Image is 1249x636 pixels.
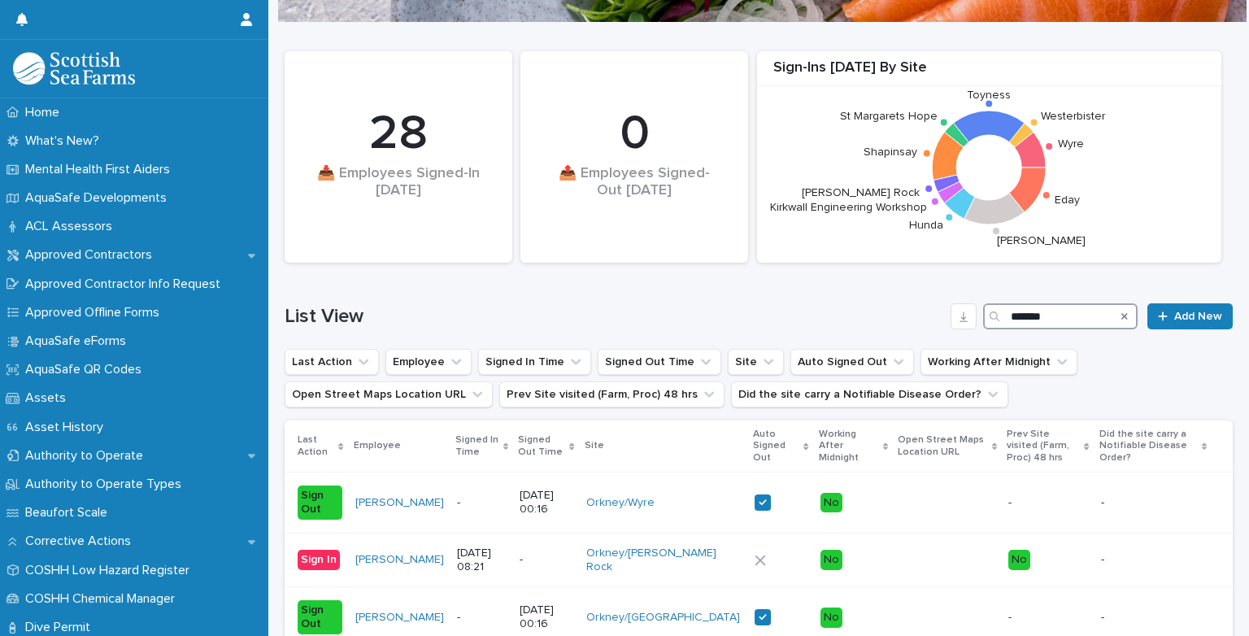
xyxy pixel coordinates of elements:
[19,277,233,292] p: Approved Contractor Info Request
[520,489,572,516] p: [DATE] 00:16
[1055,194,1081,206] text: Eday
[355,611,444,625] a: [PERSON_NAME]
[478,349,591,375] button: Signed In Time
[19,133,112,149] p: What's New?
[731,381,1008,407] button: Did the site carry a Notifiable Disease Order?
[585,437,604,455] p: Site
[598,349,721,375] button: Signed Out Time
[1147,303,1233,329] a: Add New
[285,305,944,329] h1: List View
[819,425,880,467] p: Working After Midnight
[790,349,914,375] button: Auto Signed Out
[312,105,485,163] div: 28
[864,146,918,158] text: Shapinsay
[1041,111,1106,122] text: Westerbister
[19,390,79,406] p: Assets
[586,547,742,574] a: Orkney/[PERSON_NAME] Rock
[586,611,740,625] a: Orkney/[GEOGRAPHIC_DATA]
[967,89,1011,101] text: Toyness
[19,534,144,549] p: Corrective Actions
[820,493,842,513] div: No
[1101,611,1207,625] p: -
[19,162,183,177] p: Mental Health First Aiders
[298,486,342,520] div: Sign Out
[13,52,135,85] img: bPIBxiqnSb2ggTQWdOVV
[285,381,493,407] button: Open Street Maps Location URL
[355,553,444,567] a: [PERSON_NAME]
[19,105,72,120] p: Home
[19,219,125,234] p: ACL Assessors
[19,505,120,521] p: Beaufort Scale
[19,190,180,206] p: AquaSafe Developments
[1008,496,1087,510] p: -
[983,303,1138,329] input: Search
[998,235,1086,246] text: [PERSON_NAME]
[354,437,401,455] p: Employee
[820,550,842,570] div: No
[19,305,172,320] p: Approved Offline Forms
[19,563,202,578] p: COSHH Low Hazard Register
[355,496,444,510] a: [PERSON_NAME]
[548,165,720,216] div: 📤 Employees Signed-Out [DATE]
[1008,611,1087,625] p: -
[285,473,1233,534] tr: Sign Out[PERSON_NAME] -[DATE] 00:16Orkney/Wyre No--
[457,547,507,574] p: [DATE] 08:21
[820,608,842,628] div: No
[520,553,572,567] p: -
[1101,553,1207,567] p: -
[19,420,116,435] p: Asset History
[920,349,1077,375] button: Working After Midnight
[298,600,342,634] div: Sign Out
[455,431,499,461] p: Signed In Time
[19,620,103,635] p: Dive Permit
[840,111,938,122] text: St Margarets Hope
[898,431,988,461] p: Open Street Maps Location URL
[285,533,1233,587] tr: Sign In[PERSON_NAME] [DATE] 08:21-Orkney/[PERSON_NAME] Rock NoNo-
[285,349,379,375] button: Last Action
[1101,496,1207,510] p: -
[19,362,154,377] p: AquaSafe QR Codes
[909,220,943,231] text: Hunda
[1174,311,1222,322] span: Add New
[19,333,139,349] p: AquaSafe eForms
[548,105,720,163] div: 0
[1099,425,1198,467] p: Did the site carry a Notifiable Disease Order?
[19,247,165,263] p: Approved Contractors
[1007,425,1080,467] p: Prev Site visited (Farm, Proc) 48 hrs
[499,381,725,407] button: Prev Site visited (Farm, Proc) 48 hrs
[312,165,485,216] div: 📥 Employees Signed-In [DATE]
[586,496,655,510] a: Orkney/Wyre
[385,349,472,375] button: Employee
[753,425,799,467] p: Auto Signed Out
[728,349,784,375] button: Site
[19,448,156,464] p: Authority to Operate
[520,603,572,631] p: [DATE] 00:16
[770,201,927,212] text: Kirkwall Engineering Workshop
[1058,138,1084,150] text: Wyre
[1008,550,1030,570] div: No
[803,186,920,198] text: [PERSON_NAME] Rock
[518,431,565,461] p: Signed Out Time
[19,591,188,607] p: COSHH Chemical Manager
[298,550,340,570] div: Sign In
[298,431,334,461] p: Last Action
[457,496,507,510] p: -
[757,59,1221,86] div: Sign-Ins [DATE] By Site
[19,477,194,492] p: Authority to Operate Types
[457,611,507,625] p: -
